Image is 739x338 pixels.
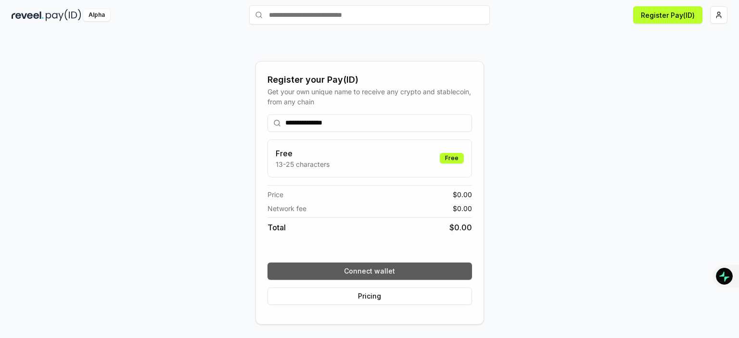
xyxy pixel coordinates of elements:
div: Free [440,153,464,163]
img: pay_id [46,9,81,21]
div: Get your own unique name to receive any crypto and stablecoin, from any chain [268,87,472,107]
span: Network fee [268,203,306,213]
button: Connect wallet [268,263,472,280]
button: Register Pay(ID) [633,6,702,24]
span: $ 0.00 [453,203,472,213]
h3: Free [276,148,330,159]
img: reveel_dark [12,9,44,21]
button: Pricing [268,288,472,305]
span: $ 0.00 [453,189,472,200]
p: 13-25 characters [276,159,330,169]
div: Register your Pay(ID) [268,73,472,87]
span: Price [268,189,283,200]
span: Total [268,222,286,233]
span: $ 0.00 [449,222,472,233]
div: Alpha [83,9,110,21]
